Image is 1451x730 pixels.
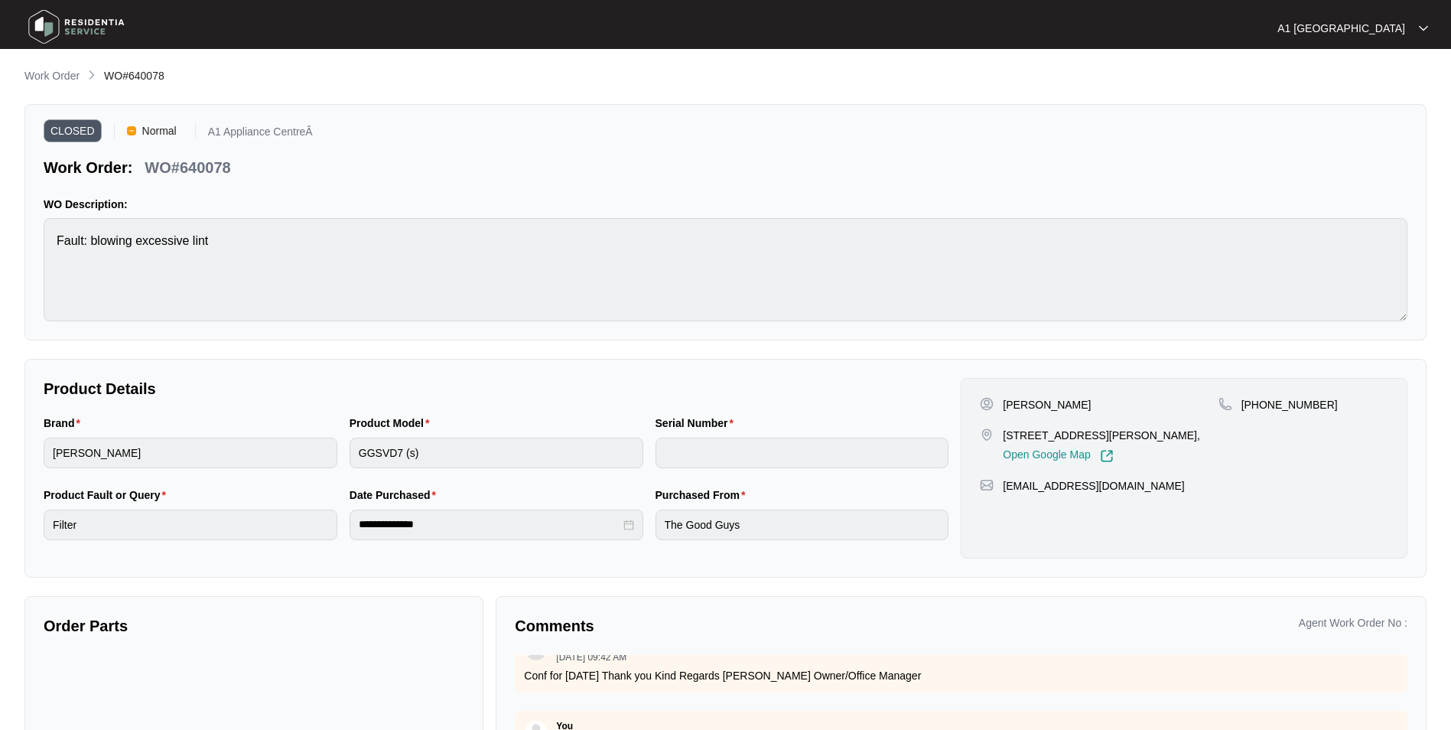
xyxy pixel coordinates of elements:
[556,653,626,662] p: [DATE] 09:42 AM
[44,197,1407,212] p: WO Description:
[44,378,948,399] p: Product Details
[145,157,230,178] p: WO#640078
[350,438,643,468] input: Product Model
[656,487,752,503] label: Purchased From
[136,119,183,142] span: Normal
[1419,24,1428,32] img: dropdown arrow
[1003,428,1200,443] p: [STREET_ADDRESS][PERSON_NAME],
[44,119,102,142] span: CLOSED
[1218,397,1232,411] img: map-pin
[1003,397,1091,412] p: [PERSON_NAME]
[350,487,442,503] label: Date Purchased
[24,68,80,83] p: Work Order
[656,416,740,431] label: Serial Number
[44,218,1407,321] textarea: Fault: blowing excessive lint
[21,68,83,85] a: Work Order
[656,438,949,468] input: Serial Number
[44,438,337,468] input: Brand
[515,615,950,637] p: Comments
[656,510,949,540] input: Purchased From
[44,615,464,637] p: Order Parts
[208,126,313,142] p: A1 Appliance CentreÂ
[44,510,337,540] input: Product Fault or Query
[980,397,994,411] img: user-pin
[44,157,132,178] p: Work Order:
[1100,449,1114,463] img: Link-External
[980,478,994,492] img: map-pin
[86,69,98,81] img: chevron-right
[44,416,86,431] label: Brand
[1003,449,1113,463] a: Open Google Map
[350,416,436,431] label: Product Model
[23,4,130,50] img: residentia service logo
[524,668,1398,683] p: Conf for [DATE] Thank you Kind Regards [PERSON_NAME] Owner/Office Manager
[1277,21,1405,36] p: A1 [GEOGRAPHIC_DATA]
[44,487,172,503] label: Product Fault or Query
[127,126,136,135] img: Vercel Logo
[1299,615,1407,631] p: Agent Work Order No :
[1241,397,1338,412] p: [PHONE_NUMBER]
[1003,478,1184,494] p: [EMAIL_ADDRESS][DOMAIN_NAME]
[359,517,620,533] input: Date Purchased
[980,428,994,442] img: map-pin
[104,70,164,82] span: WO#640078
